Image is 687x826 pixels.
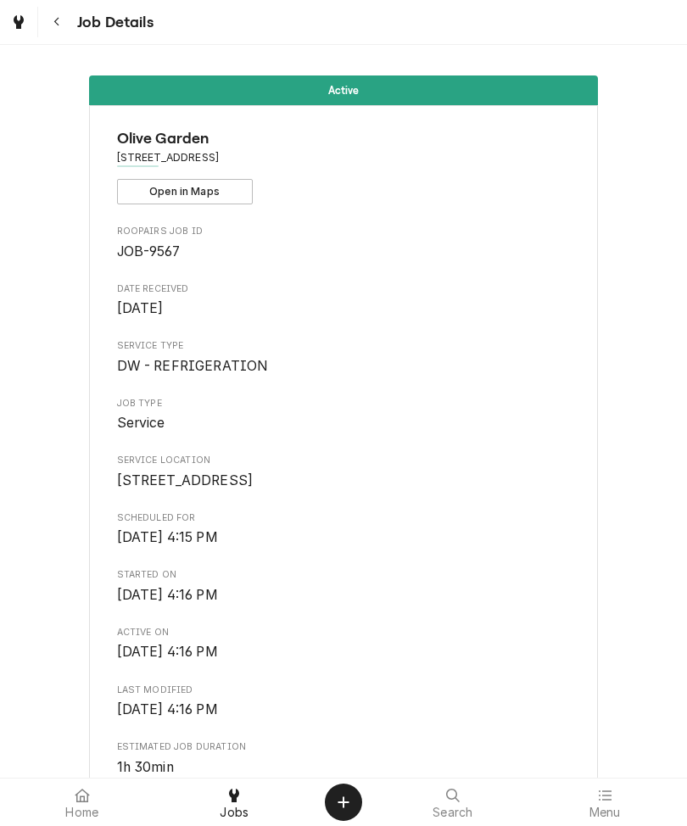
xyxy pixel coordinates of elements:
[117,511,571,548] div: Scheduled For
[377,782,528,823] a: Search
[117,626,571,662] div: Active On
[117,759,174,775] span: 1h 30min
[42,7,72,37] button: Navigate back
[72,11,154,34] span: Job Details
[117,642,571,662] span: Active On
[117,585,571,606] span: Started On
[3,7,34,37] a: Go to Jobs
[117,150,571,165] span: Address
[220,806,249,819] span: Jobs
[589,806,621,819] span: Menu
[117,529,218,545] span: [DATE] 4:15 PM
[117,684,571,697] span: Last Modified
[117,339,571,376] div: Service Type
[117,454,571,490] div: Service Location
[117,356,571,377] span: Service Type
[117,568,571,605] div: Started On
[117,626,571,639] span: Active On
[117,700,571,720] span: Last Modified
[117,179,253,204] button: Open in Maps
[117,568,571,582] span: Started On
[117,397,571,433] div: Job Type
[117,740,571,754] span: Estimated Job Duration
[117,511,571,525] span: Scheduled For
[117,740,571,777] div: Estimated Job Duration
[117,282,571,296] span: Date Received
[117,413,571,433] span: Job Type
[117,358,268,374] span: DW - REFRIGERATION
[117,243,180,260] span: JOB-9567
[117,300,164,316] span: [DATE]
[117,127,571,150] span: Name
[7,782,158,823] a: Home
[117,225,571,261] div: Roopairs Job ID
[117,242,571,262] span: Roopairs Job ID
[117,527,571,548] span: Scheduled For
[117,299,571,319] span: Date Received
[117,127,571,204] div: Client Information
[433,806,472,819] span: Search
[117,587,218,603] span: [DATE] 4:16 PM
[117,397,571,410] span: Job Type
[117,454,571,467] span: Service Location
[117,644,218,660] span: [DATE] 4:16 PM
[117,684,571,720] div: Last Modified
[159,782,310,823] a: Jobs
[325,784,362,821] button: Create Object
[117,701,218,717] span: [DATE] 4:16 PM
[117,339,571,353] span: Service Type
[530,782,681,823] a: Menu
[117,472,254,488] span: [STREET_ADDRESS]
[117,225,571,238] span: Roopairs Job ID
[117,415,165,431] span: Service
[117,282,571,319] div: Date Received
[65,806,98,819] span: Home
[117,471,571,491] span: Service Location
[328,85,360,96] span: Active
[117,757,571,778] span: Estimated Job Duration
[89,75,598,105] div: Status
